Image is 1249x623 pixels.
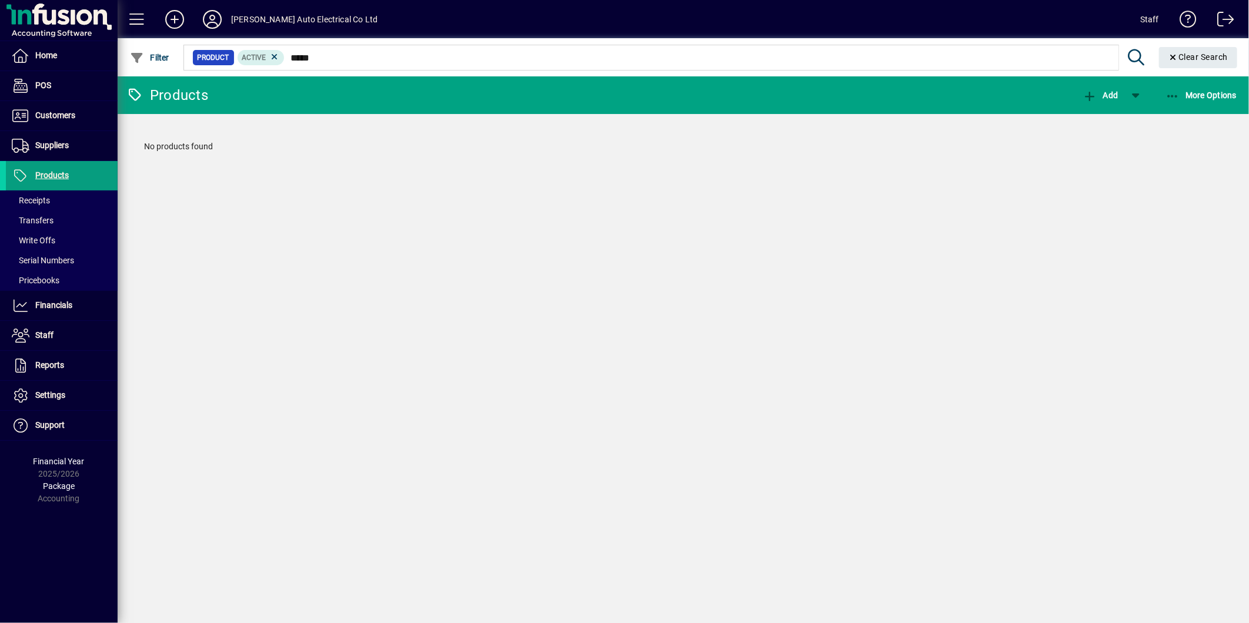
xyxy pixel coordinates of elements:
span: Support [35,420,65,430]
span: Pricebooks [12,276,59,285]
div: Staff [1140,10,1159,29]
div: [PERSON_NAME] Auto Electrical Co Ltd [231,10,378,29]
span: Write Offs [12,236,55,245]
a: Knowledge Base [1171,2,1197,41]
span: Filter [130,53,169,62]
div: No products found [132,129,1234,165]
span: Receipts [12,196,50,205]
span: Home [35,51,57,60]
span: Serial Numbers [12,256,74,265]
a: Reports [6,351,118,380]
button: Profile [193,9,231,30]
span: Staff [35,330,54,340]
span: Add [1083,91,1118,100]
button: Filter [127,47,172,68]
span: Package [43,481,75,491]
button: Clear [1159,47,1238,68]
a: Write Offs [6,230,118,250]
a: Receipts [6,190,118,210]
span: Products [35,170,69,180]
a: Staff [6,321,118,350]
span: Settings [35,390,65,400]
a: Settings [6,381,118,410]
a: Suppliers [6,131,118,160]
div: Products [126,86,208,105]
span: Suppliers [35,140,69,150]
a: Customers [6,101,118,130]
span: Reports [35,360,64,370]
span: Financial Year [34,457,85,466]
a: Support [6,411,118,440]
a: Transfers [6,210,118,230]
button: More Options [1163,85,1240,106]
span: POS [35,81,51,90]
a: Serial Numbers [6,250,118,270]
a: Home [6,41,118,71]
span: Clear Search [1168,52,1228,62]
a: Pricebooks [6,270,118,290]
span: Financials [35,300,72,310]
button: Add [156,9,193,30]
button: Add [1080,85,1121,106]
mat-chip: Activation Status: Active [238,50,285,65]
span: More Options [1165,91,1237,100]
span: Active [242,53,266,62]
span: Transfers [12,216,54,225]
a: POS [6,71,118,101]
span: Customers [35,110,75,120]
span: Product [198,52,229,63]
a: Financials [6,291,118,320]
a: Logout [1208,2,1234,41]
